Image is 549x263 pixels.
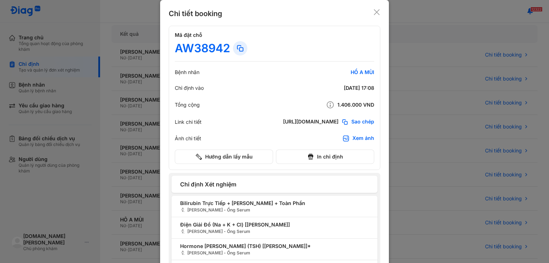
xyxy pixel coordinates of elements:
div: Chỉ định vào [175,85,204,91]
span: Chỉ định Xét nghiệm [180,180,369,189]
div: Xem ảnh [352,135,374,142]
span: Điện Giải Đồ (Na + K + Cl) [[PERSON_NAME]] [180,221,369,228]
div: Tổng cộng [175,102,200,108]
div: Ảnh chi tiết [175,135,201,142]
span: [PERSON_NAME] - Ống Serum [180,228,369,235]
button: In chỉ định [276,150,374,164]
span: [PERSON_NAME] - Ống Serum [180,207,369,213]
span: Sao chép [351,118,374,126]
div: AW38942 [175,41,230,55]
div: Link chi tiết [175,119,202,125]
span: [PERSON_NAME] - Ống Serum [180,250,369,256]
div: 1.406.000 VND [288,101,374,109]
span: Bilirubin Trực Tiếp + [PERSON_NAME] + Toàn Phần [180,199,369,207]
div: Bệnh nhân [175,69,199,76]
h4: Mã đặt chỗ [175,32,374,38]
div: [DATE] 17:08 [288,85,374,91]
button: Hướng dẫn lấy mẫu [175,150,273,164]
div: HỒ A MÙI [288,69,374,76]
div: Chi tiết booking [169,9,222,19]
span: Hormone [PERSON_NAME] (TSH) [[PERSON_NAME]]* [180,242,369,250]
div: [URL][DOMAIN_NAME] [283,118,338,126]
